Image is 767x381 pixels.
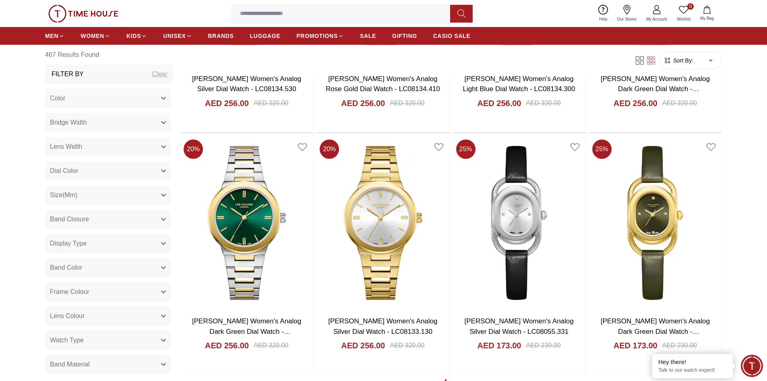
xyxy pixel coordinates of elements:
[180,136,313,310] img: Lee Cooper Women's Analog Dark Green Dial Watch - LC08133.270
[662,98,697,108] div: AED 320.00
[392,29,417,43] a: GIFTING
[658,358,727,366] div: Hey there!
[478,340,521,351] h4: AED 173.00
[478,98,521,109] h4: AED 256.00
[674,16,694,22] span: Wishlist
[250,32,281,40] span: LUGGAGE
[296,32,338,40] span: PROMOTIONS
[453,136,585,310] img: Lee Cooper Women's Analog Silver Dial Watch - LC08055.331
[208,32,234,40] span: BRANDS
[250,29,281,43] a: LUGGAGE
[341,340,385,351] h4: AED 256.00
[296,29,344,43] a: PROMOTIONS
[320,139,339,159] span: 20 %
[254,98,288,108] div: AED 320.00
[45,113,171,132] button: Bridge Width
[45,137,171,156] button: Lens Width
[205,340,249,351] h4: AED 256.00
[50,335,84,345] span: Watch Type
[50,142,82,152] span: Lens Width
[205,98,249,109] h4: AED 256.00
[672,3,695,24] a: 0Wishlist
[456,139,475,159] span: 25 %
[81,32,104,40] span: WOMEN
[464,317,573,335] a: [PERSON_NAME] Women's Analog Silver Dial Watch - LC08055.331
[390,341,424,350] div: AED 320.00
[45,185,171,205] button: Size(Mm)
[390,98,424,108] div: AED 320.00
[50,118,87,127] span: Bridge Width
[341,98,385,109] h4: AED 256.00
[163,29,192,43] a: UNISEX
[45,89,171,108] button: Color
[45,331,171,350] button: Watch Type
[45,306,171,326] button: Lens Colour
[392,32,417,40] span: GIFTING
[695,4,719,23] button: My Bag
[45,282,171,302] button: Frame Colour
[192,317,301,346] a: [PERSON_NAME] Women's Analog Dark Green Dial Watch - LC08133.270
[526,98,560,108] div: AED 320.00
[672,56,693,65] span: Sort By:
[52,69,84,79] h3: Filter By
[614,98,657,109] h4: AED 256.00
[184,139,203,159] span: 20 %
[50,214,89,224] span: Band Closure
[592,139,612,159] span: 25 %
[601,75,710,103] a: [PERSON_NAME] Women's Analog Dark Green Dial Watch - LC08134.170
[614,340,657,351] h4: AED 173.00
[45,234,171,253] button: Display Type
[664,56,693,65] button: Sort By:
[316,136,449,310] img: Lee Cooper Women's Analog Silver Dial Watch - LC08133.130
[126,32,141,40] span: KIDS
[45,32,58,40] span: MEN
[45,45,174,65] h6: 467 Results Found
[50,311,85,321] span: Lens Colour
[208,29,234,43] a: BRANDS
[360,29,376,43] a: SALE
[328,317,437,335] a: [PERSON_NAME] Women's Analog Silver Dial Watch - LC08133.130
[697,15,717,21] span: My Bag
[643,16,670,22] span: My Account
[526,341,560,350] div: AED 230.00
[589,136,722,310] img: Lee Cooper Women's Analog Dark Green Dial Watch - LC08055.177
[48,5,118,23] img: ...
[594,3,612,24] a: Help
[433,29,471,43] a: CASIO SALE
[50,263,82,273] span: Band Color
[614,16,640,22] span: Our Stores
[50,166,78,176] span: Dial Color
[152,69,167,79] div: Clear
[254,341,288,350] div: AED 320.00
[50,287,89,297] span: Frame Colour
[126,29,147,43] a: KIDS
[360,32,376,40] span: SALE
[741,355,763,377] div: Chat Widget
[163,32,186,40] span: UNISEX
[596,16,611,22] span: Help
[687,3,694,10] span: 0
[50,94,65,103] span: Color
[45,258,171,277] button: Band Color
[50,360,90,369] span: Band Material
[50,190,77,200] span: Size(Mm)
[612,3,641,24] a: Our Stores
[601,317,710,346] a: [PERSON_NAME] Women's Analog Dark Green Dial Watch - LC08055.177
[45,161,171,181] button: Dial Color
[433,32,471,40] span: CASIO SALE
[45,210,171,229] button: Band Closure
[81,29,110,43] a: WOMEN
[50,239,87,248] span: Display Type
[658,367,727,374] p: Talk to our watch expert!
[45,355,171,374] button: Band Material
[662,341,697,350] div: AED 230.00
[45,29,64,43] a: MEN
